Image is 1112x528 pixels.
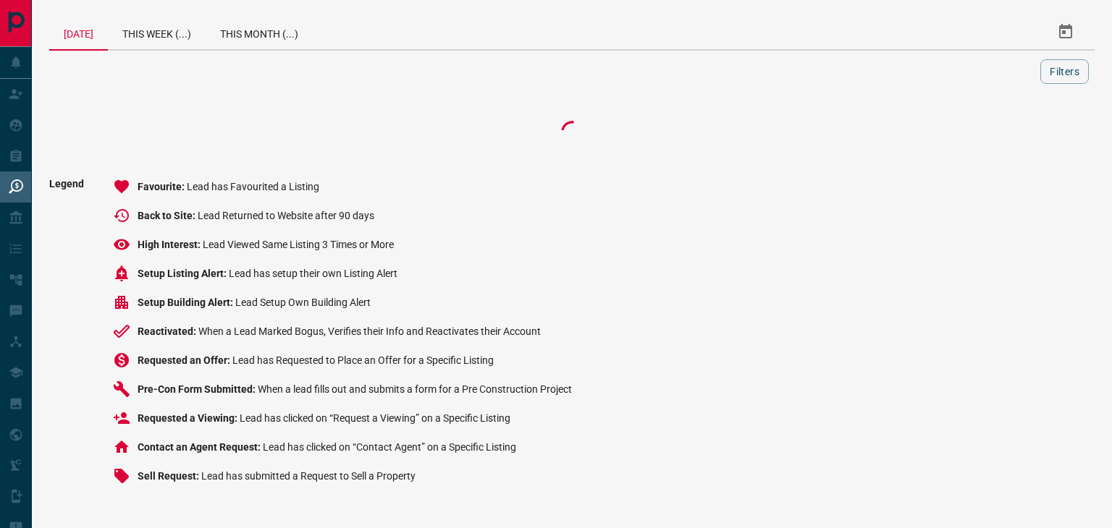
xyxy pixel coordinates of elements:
span: Contact an Agent Request [138,441,263,453]
span: Lead has submitted a Request to Sell a Property [201,470,416,482]
div: [DATE] [49,14,108,51]
span: Back to Site [138,210,198,221]
span: When a Lead Marked Bogus, Verifies their Info and Reactivates their Account [198,325,541,337]
div: Loading [500,117,644,146]
button: Select Date Range [1048,14,1083,49]
span: Sell Request [138,470,201,482]
span: Lead has clicked on “Contact Agent” on a Specific Listing [263,441,516,453]
span: Requested a Viewing [138,412,240,424]
span: Favourite [138,181,187,192]
span: Pre-Con Form Submitted [138,383,258,395]
span: Lead has Favourited a Listing [187,181,319,192]
span: When a lead fills out and submits a form for a Pre Construction Project [258,383,572,395]
span: Lead has setup their own Listing Alert [229,268,397,279]
span: Setup Listing Alert [138,268,229,279]
span: Lead Returned to Website after 90 days [198,210,374,221]
span: Lead Setup Own Building Alert [235,297,371,308]
span: Legend [49,178,84,496]
span: High Interest [138,239,203,250]
div: This Week (...) [108,14,206,49]
button: Filters [1040,59,1089,84]
span: Lead has Requested to Place an Offer for a Specific Listing [232,354,494,366]
span: Setup Building Alert [138,297,235,308]
span: Lead Viewed Same Listing 3 Times or More [203,239,394,250]
div: This Month (...) [206,14,313,49]
span: Reactivated [138,325,198,337]
span: Requested an Offer [138,354,232,366]
span: Lead has clicked on “Request a Viewing” on a Specific Listing [240,412,510,424]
